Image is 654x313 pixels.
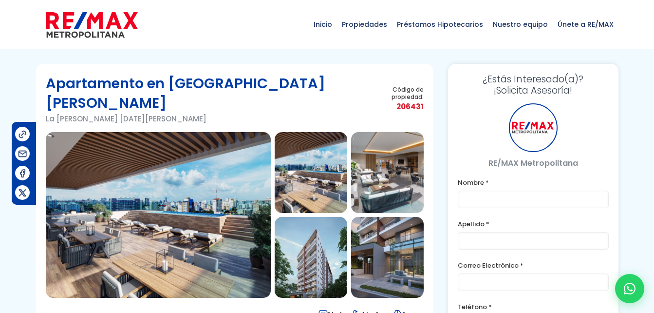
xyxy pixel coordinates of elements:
[458,176,609,189] label: Nombre *
[18,168,28,178] img: Compartir
[46,74,371,113] h1: Apartamento en [GEOGRAPHIC_DATA][PERSON_NAME]
[458,218,609,230] label: Apellido *
[275,132,347,213] img: Apartamento en La Julia
[46,10,138,39] img: remax-metropolitana-logo
[488,10,553,39] span: Nuestro equipo
[46,132,271,298] img: Apartamento en La Julia
[351,217,424,298] img: Apartamento en La Julia
[458,74,609,85] span: ¿Estás Interesado(a)?
[275,217,347,298] img: Apartamento en La Julia
[309,10,337,39] span: Inicio
[371,100,423,113] span: 206431
[509,103,558,152] div: RE/MAX Metropolitana
[18,129,28,139] img: Compartir
[458,301,609,313] label: Teléfono *
[458,259,609,272] label: Correo Electrónico *
[458,157,609,169] p: RE/MAX Metropolitana
[371,86,423,100] span: Código de propiedad:
[351,132,424,213] img: Apartamento en La Julia
[392,10,488,39] span: Préstamos Hipotecarios
[18,149,28,159] img: Compartir
[337,10,392,39] span: Propiedades
[553,10,618,39] span: Únete a RE/MAX
[46,113,371,125] p: La [PERSON_NAME] [DATE][PERSON_NAME]
[18,188,28,198] img: Compartir
[458,74,609,96] h3: ¡Solicita Asesoría!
